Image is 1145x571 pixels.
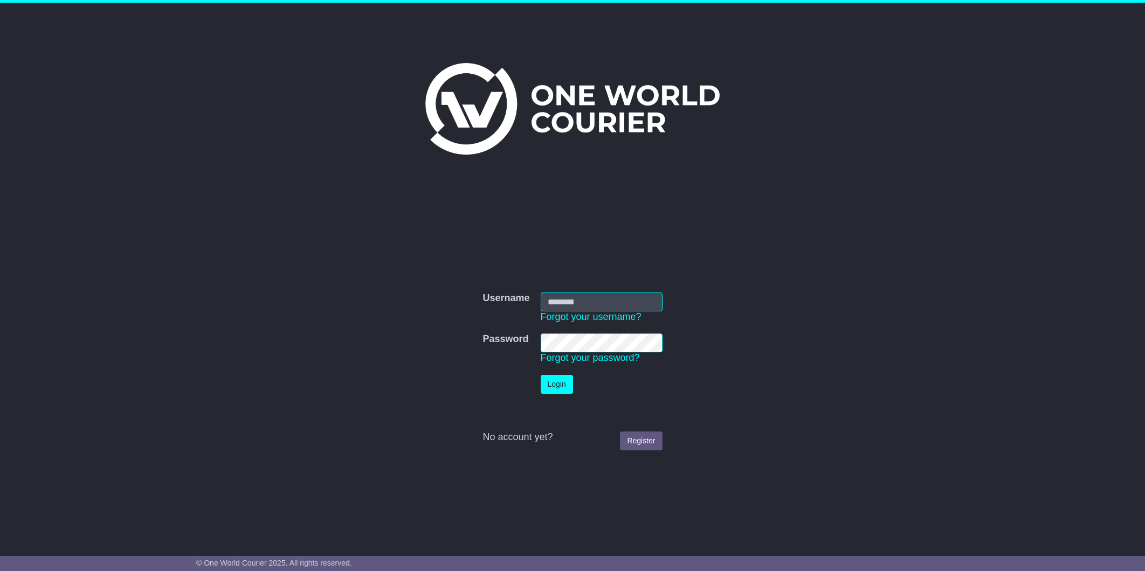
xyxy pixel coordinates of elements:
[196,559,352,567] span: © One World Courier 2025. All rights reserved.
[482,431,662,443] div: No account yet?
[425,63,720,155] img: One World
[541,311,642,322] a: Forgot your username?
[482,333,528,345] label: Password
[482,293,529,304] label: Username
[541,375,573,394] button: Login
[541,352,640,363] a: Forgot your password?
[620,431,662,450] a: Register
